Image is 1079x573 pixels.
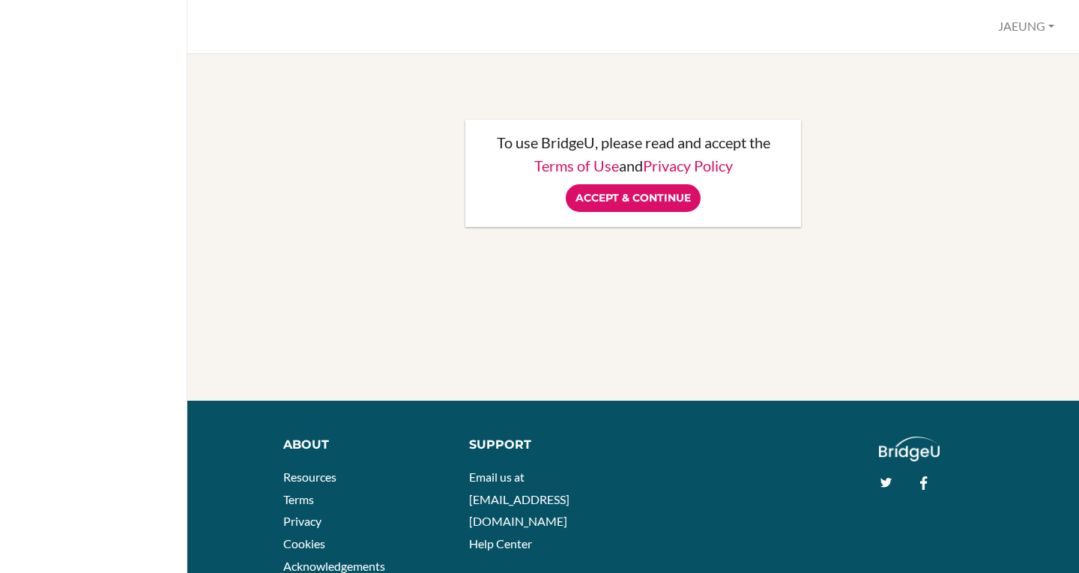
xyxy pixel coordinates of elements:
[879,437,940,461] img: logo_white@2x-f4f0deed5e89b7ecb1c2cc34c3e3d731f90f0f143d5ea2071677605dd97b5244.png
[469,437,622,454] div: Support
[283,492,314,506] a: Terms
[643,157,733,175] a: Privacy Policy
[283,437,447,454] div: About
[480,158,786,173] p: and
[283,514,321,528] a: Privacy
[566,184,701,212] input: Accept & Continue
[480,135,786,150] p: To use BridgeU, please read and accept the
[283,536,325,551] a: Cookies
[469,536,532,551] a: Help Center
[991,13,1061,40] button: JAEUNG
[534,157,619,175] a: Terms of Use
[469,470,569,528] a: Email us at [EMAIL_ADDRESS][DOMAIN_NAME]
[283,559,385,573] a: Acknowledgements
[283,470,336,484] a: Resources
